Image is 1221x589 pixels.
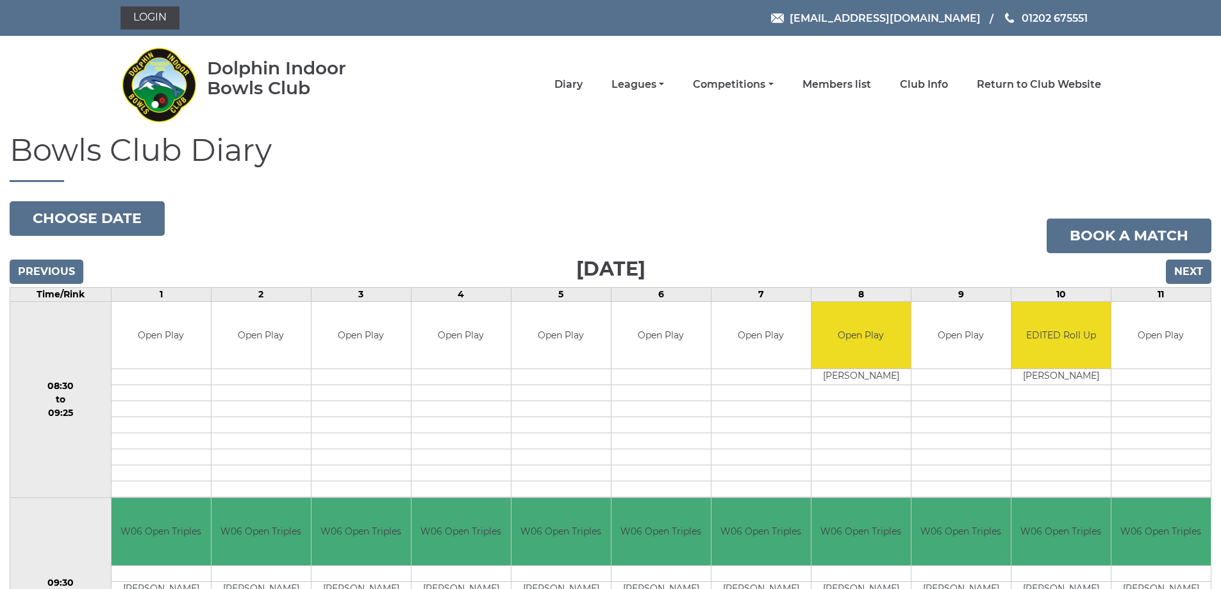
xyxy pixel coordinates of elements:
[112,498,211,565] td: W06 Open Triples
[311,498,411,565] td: W06 Open Triples
[611,287,711,301] td: 6
[207,58,387,98] div: Dolphin Indoor Bowls Club
[811,498,911,565] td: W06 Open Triples
[802,78,871,92] a: Members list
[1111,287,1211,301] td: 11
[1011,498,1111,565] td: W06 Open Triples
[611,498,711,565] td: W06 Open Triples
[911,498,1011,565] td: W06 Open Triples
[911,287,1011,301] td: 9
[111,287,211,301] td: 1
[10,133,1211,182] h1: Bowls Club Diary
[511,287,611,301] td: 5
[711,302,811,369] td: Open Play
[811,302,911,369] td: Open Play
[611,302,711,369] td: Open Play
[1011,302,1111,369] td: EDITED Roll Up
[900,78,948,92] a: Club Info
[10,201,165,236] button: Choose date
[411,498,511,565] td: W06 Open Triples
[1166,260,1211,284] input: Next
[1003,10,1088,26] a: Phone us 01202 675551
[411,287,511,301] td: 4
[212,302,311,369] td: Open Play
[790,12,981,24] span: [EMAIL_ADDRESS][DOMAIN_NAME]
[1111,302,1211,369] td: Open Play
[511,302,611,369] td: Open Play
[411,302,511,369] td: Open Play
[977,78,1101,92] a: Return to Club Website
[911,302,1011,369] td: Open Play
[771,13,784,23] img: Email
[1047,219,1211,253] a: Book a match
[10,301,112,498] td: 08:30 to 09:25
[711,287,811,301] td: 7
[771,10,981,26] a: Email [EMAIL_ADDRESS][DOMAIN_NAME]
[611,78,664,92] a: Leagues
[711,498,811,565] td: W06 Open Triples
[811,287,911,301] td: 8
[120,40,197,129] img: Dolphin Indoor Bowls Club
[1011,287,1111,301] td: 10
[1011,369,1111,385] td: [PERSON_NAME]
[211,287,311,301] td: 2
[120,6,179,29] a: Login
[511,498,611,565] td: W06 Open Triples
[554,78,583,92] a: Diary
[311,302,411,369] td: Open Play
[112,302,211,369] td: Open Play
[10,260,83,284] input: Previous
[1111,498,1211,565] td: W06 Open Triples
[311,287,411,301] td: 3
[1022,12,1088,24] span: 01202 675551
[1005,13,1014,23] img: Phone us
[10,287,112,301] td: Time/Rink
[811,369,911,385] td: [PERSON_NAME]
[693,78,773,92] a: Competitions
[212,498,311,565] td: W06 Open Triples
